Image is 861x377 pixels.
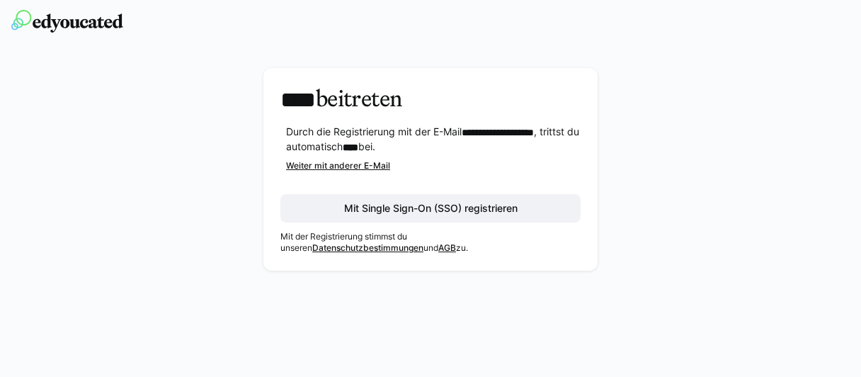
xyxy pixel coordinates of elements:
[280,194,581,223] button: Mit Single Sign-On (SSO) registrieren
[438,242,456,253] a: AGB
[286,125,581,154] p: Durch die Registrierung mit der E-Mail , trittst du automatisch bei.
[342,201,520,215] span: Mit Single Sign-On (SSO) registrieren
[11,10,123,33] img: edyoucated
[280,231,581,254] p: Mit der Registrierung stimmst du unseren und zu.
[280,85,581,113] h3: beitreten
[286,160,581,171] div: Weiter mit anderer E-Mail
[312,242,423,253] a: Datenschutzbestimmungen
